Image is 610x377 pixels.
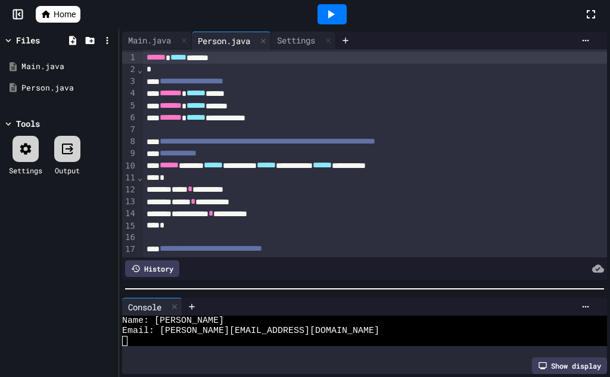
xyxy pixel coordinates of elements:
[21,61,114,73] div: Main.java
[122,184,137,196] div: 12
[122,124,137,136] div: 7
[137,65,143,74] span: Fold line
[137,173,143,182] span: Fold line
[532,357,607,374] div: Show display
[122,196,137,208] div: 13
[122,301,167,313] div: Console
[54,8,76,20] span: Home
[21,82,114,94] div: Person.java
[122,136,137,148] div: 8
[36,6,80,23] a: Home
[122,220,137,232] div: 15
[271,34,321,46] div: Settings
[16,117,40,130] div: Tools
[122,326,379,336] span: Email: [PERSON_NAME][EMAIL_ADDRESS][DOMAIN_NAME]
[122,148,137,160] div: 9
[122,244,137,256] div: 17
[271,32,336,49] div: Settings
[55,165,80,176] div: Output
[122,160,137,172] div: 10
[122,88,137,99] div: 4
[122,76,137,88] div: 3
[16,34,40,46] div: Files
[122,112,137,124] div: 6
[122,52,137,64] div: 1
[122,172,137,184] div: 11
[122,298,182,316] div: Console
[122,232,137,244] div: 16
[192,32,271,49] div: Person.java
[122,256,137,267] div: 18
[122,32,192,49] div: Main.java
[122,64,137,76] div: 2
[122,316,224,326] span: Name: [PERSON_NAME]
[9,165,42,176] div: Settings
[125,260,179,277] div: History
[122,100,137,112] div: 5
[122,208,137,220] div: 14
[192,35,256,47] div: Person.java
[122,34,177,46] div: Main.java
